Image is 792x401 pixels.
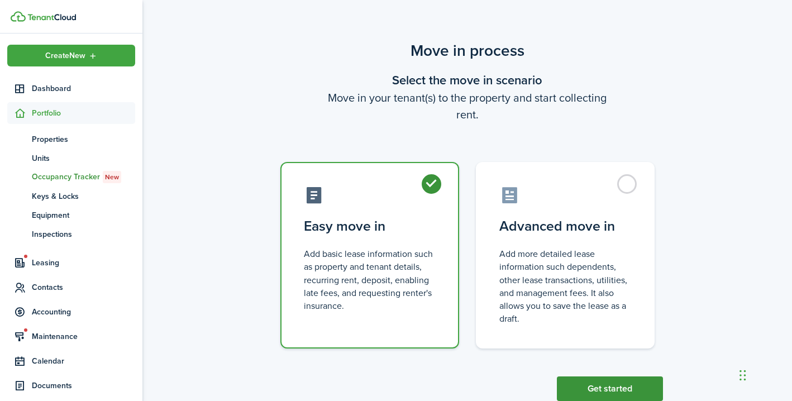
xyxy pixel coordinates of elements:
span: Calendar [32,355,135,367]
span: Properties [32,133,135,145]
iframe: Chat Widget [736,347,792,401]
span: Equipment [32,209,135,221]
span: Contacts [32,281,135,293]
img: TenantCloud [11,11,26,22]
button: Get started [557,376,663,401]
a: Dashboard [7,78,135,99]
a: Units [7,149,135,168]
span: Create New [45,52,85,60]
span: Units [32,152,135,164]
wizard-step-header-description: Move in your tenant(s) to the property and start collecting rent. [272,89,663,123]
span: New [105,172,119,182]
control-radio-card-description: Add basic lease information such as property and tenant details, recurring rent, deposit, enablin... [304,247,436,312]
span: Dashboard [32,83,135,94]
wizard-step-header-title: Select the move in scenario [272,71,663,89]
a: Inspections [7,225,135,244]
span: Maintenance [32,331,135,342]
span: Documents [32,380,135,392]
span: Accounting [32,306,135,318]
a: Equipment [7,206,135,225]
div: Drag [739,359,746,392]
control-radio-card-title: Advanced move in [499,216,631,236]
span: Keys & Locks [32,190,135,202]
span: Occupancy Tracker [32,171,135,183]
span: Inspections [32,228,135,240]
control-radio-card-description: Add more detailed lease information such dependents, other lease transactions, utilities, and man... [499,247,631,325]
span: Leasing [32,257,135,269]
img: TenantCloud [27,14,76,21]
a: Keys & Locks [7,187,135,206]
control-radio-card-title: Easy move in [304,216,436,236]
a: Properties [7,130,135,149]
scenario-title: Move in process [272,39,663,63]
button: Open menu [7,45,135,66]
span: Portfolio [32,107,135,119]
a: Occupancy TrackerNew [7,168,135,187]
